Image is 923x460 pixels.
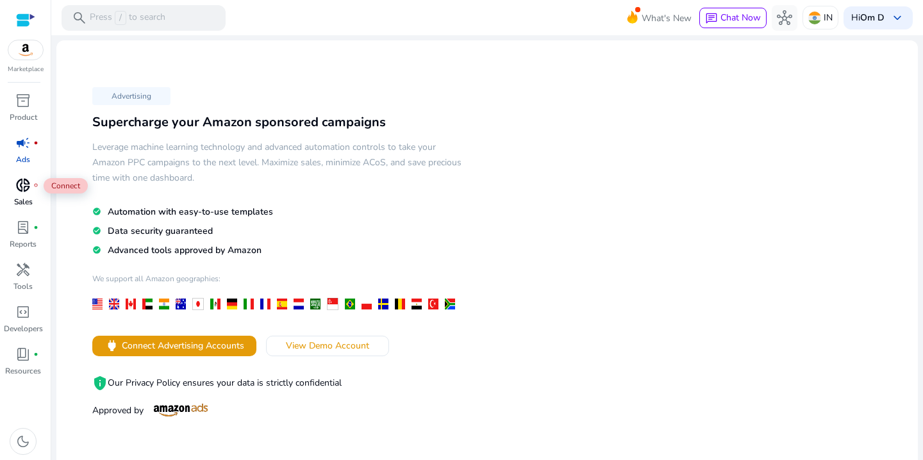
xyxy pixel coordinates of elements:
span: Connect Advertising Accounts [122,339,244,352]
p: Advertising [92,87,170,105]
span: Automation with easy-to-use templates [108,206,273,218]
span: fiber_manual_record [33,225,38,230]
span: search [72,10,87,26]
span: fiber_manual_record [33,183,38,188]
span: fiber_manual_record [33,352,38,357]
mat-icon: check_circle [92,226,101,236]
span: campaign [15,135,31,151]
p: Reports [10,238,37,250]
span: keyboard_arrow_down [890,10,905,26]
p: Sales [14,196,33,208]
p: Tools [13,281,33,292]
h3: Supercharge your Amazon sponsored campaigns [92,115,462,130]
span: chat [705,12,718,25]
span: / [115,11,126,25]
button: hub [772,5,797,31]
span: Data security guaranteed [108,225,213,237]
p: Our Privacy Policy ensures your data is strictly confidential [92,375,462,391]
span: inventory_2 [15,93,31,108]
span: Advanced tools approved by Amazon [108,244,262,256]
button: powerConnect Advertising Accounts [92,336,256,356]
button: chatChat Now [699,8,767,28]
p: Press to search [90,11,165,25]
span: Chat Now [720,12,761,24]
span: dark_mode [15,434,31,449]
mat-icon: check_circle [92,206,101,217]
mat-icon: check_circle [92,245,101,256]
img: amazon.svg [8,40,43,60]
img: in.svg [808,12,821,24]
span: What's New [642,7,692,29]
span: donut_small [15,177,31,193]
span: hub [777,10,792,26]
p: Developers [4,323,43,334]
p: Hi [851,13,885,22]
mat-icon: privacy_tip [92,375,108,391]
p: Ads [16,154,30,165]
p: Marketplace [8,65,44,74]
span: lab_profile [15,220,31,235]
p: Product [10,111,37,123]
span: power [104,338,119,353]
h4: We support all Amazon geographies: [92,274,462,293]
span: code_blocks [15,304,31,320]
span: fiber_manual_record [33,140,38,145]
span: book_4 [15,347,31,362]
span: handyman [15,262,31,277]
h5: Leverage machine learning technology and advanced automation controls to take your Amazon PPC cam... [92,140,462,186]
span: View Demo Account [286,339,369,352]
p: Resources [5,365,41,377]
button: View Demo Account [266,336,389,356]
p: Approved by [92,404,462,417]
p: IN [824,6,833,29]
span: Connect [44,178,88,193]
b: Om D [860,12,885,24]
